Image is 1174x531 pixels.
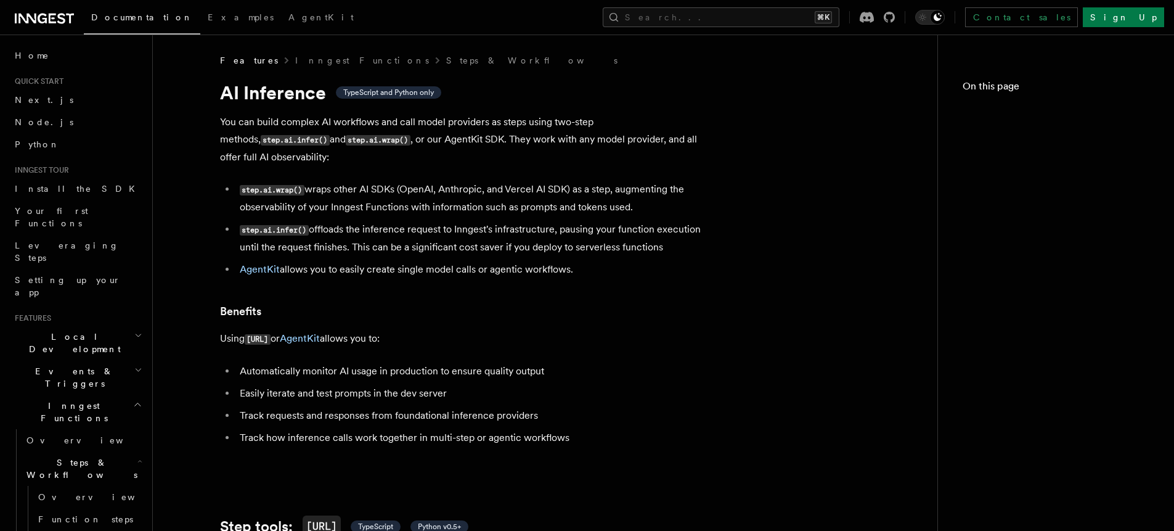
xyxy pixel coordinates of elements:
[33,486,145,508] a: Overview
[33,508,145,530] a: Function steps
[10,331,134,355] span: Local Development
[220,330,713,348] p: Using or allows you to:
[603,7,839,27] button: Search...⌘K
[10,111,145,133] a: Node.js
[10,234,145,269] a: Leveraging Steps
[220,303,261,320] a: Benefits
[22,429,145,451] a: Overview
[236,429,713,447] li: Track how inference calls work together in multi-step or agentic workflows
[15,95,73,105] span: Next.js
[200,4,281,33] a: Examples
[343,88,434,97] span: TypeScript and Python only
[84,4,200,35] a: Documentation
[236,363,713,380] li: Automatically monitor AI usage in production to ensure quality output
[15,184,142,194] span: Install the SDK
[10,76,63,86] span: Quick start
[281,4,361,33] a: AgentKit
[91,12,193,22] span: Documentation
[208,12,274,22] span: Examples
[295,54,429,67] a: Inngest Functions
[22,451,145,486] button: Steps & Workflows
[240,263,280,275] a: AgentKit
[10,313,51,323] span: Features
[220,54,278,67] span: Features
[15,241,119,263] span: Leveraging Steps
[280,332,320,344] a: AgentKit
[10,89,145,111] a: Next.js
[10,365,134,390] span: Events & Triggers
[236,221,713,256] li: offloads the inference request to Inngest's infrastructure, pausing your function execution until...
[261,135,330,146] code: step.ai.infer()
[10,200,145,234] a: Your first Functions
[815,11,832,23] kbd: ⌘K
[288,12,354,22] span: AgentKit
[220,81,713,104] h1: AI Inference
[236,261,713,278] li: allows you to easily create single model calls or agentic workflows.
[220,113,713,166] p: You can build complex AI workflows and call model providers as steps using two-step methods, and ...
[15,49,49,62] span: Home
[915,10,945,25] button: Toggle dark mode
[10,133,145,155] a: Python
[10,326,145,360] button: Local Development
[346,135,410,146] code: step.ai.wrap()
[38,492,165,502] span: Overview
[240,185,304,196] code: step.ai.wrap()
[15,117,73,127] span: Node.js
[26,435,153,445] span: Overview
[10,269,145,303] a: Setting up your app
[245,334,271,345] code: [URL]
[15,275,121,297] span: Setting up your app
[965,7,1078,27] a: Contact sales
[10,400,133,424] span: Inngest Functions
[10,165,69,175] span: Inngest tour
[446,54,618,67] a: Steps & Workflows
[240,225,309,236] code: step.ai.infer()
[236,407,713,424] li: Track requests and responses from foundational inference providers
[15,139,60,149] span: Python
[22,456,137,481] span: Steps & Workflows
[10,44,145,67] a: Home
[15,206,88,228] span: Your first Functions
[236,181,713,216] li: wraps other AI SDKs (OpenAI, Anthropic, and Vercel AI SDK) as a step, augmenting the observabilit...
[38,514,133,524] span: Function steps
[236,385,713,402] li: Easily iterate and test prompts in the dev server
[963,79,1149,99] h4: On this page
[10,178,145,200] a: Install the SDK
[10,395,145,429] button: Inngest Functions
[10,360,145,395] button: Events & Triggers
[1083,7,1164,27] a: Sign Up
